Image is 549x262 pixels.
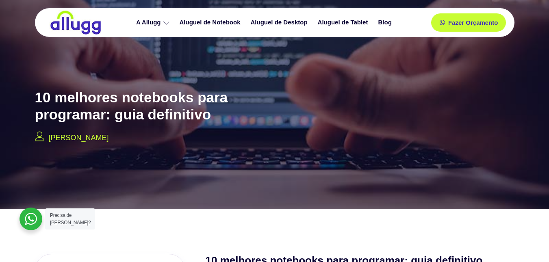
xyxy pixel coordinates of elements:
span: Precisa de [PERSON_NAME]? [50,212,91,225]
img: locação de TI é Allugg [49,10,102,35]
h2: 10 melhores notebooks para programar: guia definitivo [35,89,295,123]
a: Blog [374,15,397,30]
span: Fazer Orçamento [448,19,498,26]
p: [PERSON_NAME] [49,132,109,143]
a: Fazer Orçamento [431,13,506,32]
a: A Allugg [132,15,176,30]
a: Aluguel de Tablet [314,15,374,30]
a: Aluguel de Desktop [247,15,314,30]
a: Aluguel de Notebook [176,15,247,30]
